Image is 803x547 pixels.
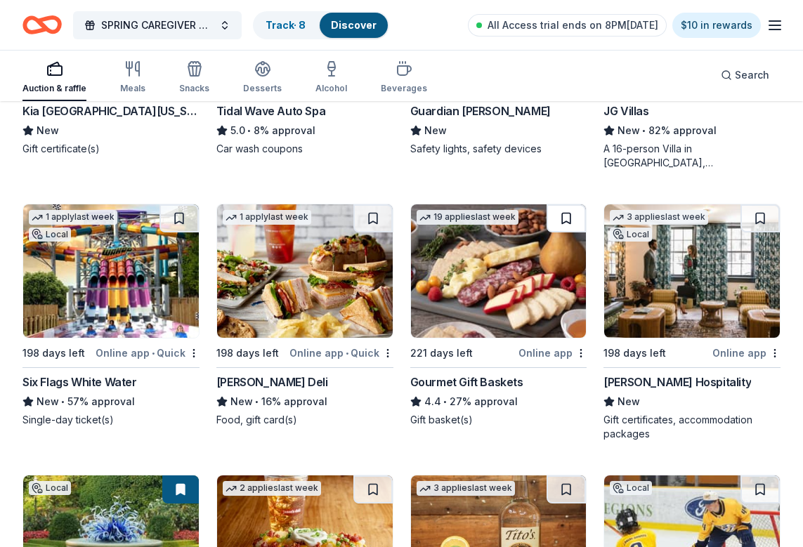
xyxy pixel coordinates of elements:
span: New [230,393,253,410]
div: Gourmet Gift Baskets [410,374,523,390]
div: [PERSON_NAME] Deli [216,374,328,390]
a: Image for Gourmet Gift Baskets19 applieslast week221 days leftOnline appGourmet Gift Baskets4.4•2... [410,204,587,427]
span: • [346,348,348,359]
div: Meals [120,83,145,94]
span: New [618,393,640,410]
span: • [255,396,259,407]
div: [PERSON_NAME] Hospitality [603,374,751,390]
span: 4.4 [424,393,441,410]
div: 57% approval [22,393,200,410]
span: • [247,125,251,136]
a: Image for McAlister's Deli1 applylast week198 days leftOnline app•Quick[PERSON_NAME] DeliNew•16% ... [216,204,393,427]
div: 1 apply last week [29,210,117,225]
button: SPRING CAREGIVER SUPPORT [73,11,242,39]
div: Tidal Wave Auto Spa [216,103,325,119]
div: Snacks [179,83,209,94]
div: Guardian [PERSON_NAME] [410,103,551,119]
span: All Access trial ends on 8PM[DATE] [488,17,658,34]
div: Online app Quick [96,344,200,362]
div: Gift basket(s) [410,413,587,427]
button: Alcohol [315,55,347,101]
div: Alcohol [315,83,347,94]
a: Image for Six Flags White Water1 applylast weekLocal198 days leftOnline app•QuickSix Flags White ... [22,204,200,427]
div: Gift certificates, accommodation packages [603,413,781,441]
a: Discover [331,19,377,31]
button: Desserts [243,55,282,101]
div: Car wash coupons [216,142,393,156]
span: New [37,122,59,139]
div: Beverages [381,83,427,94]
a: Image for Oliver Hospitality3 applieslast weekLocal198 days leftOnline app[PERSON_NAME] Hospitali... [603,204,781,441]
div: 16% approval [216,393,393,410]
a: All Access trial ends on 8PM[DATE] [468,14,667,37]
div: Single-day ticket(s) [22,413,200,427]
div: JG Villas [603,103,648,119]
div: Desserts [243,83,282,94]
button: Auction & raffle [22,55,86,101]
button: Snacks [179,55,209,101]
span: SPRING CAREGIVER SUPPORT [101,17,214,34]
span: • [152,348,155,359]
div: Online app [518,344,587,362]
span: Search [735,67,769,84]
span: New [618,122,640,139]
div: 82% approval [603,122,781,139]
span: • [443,396,447,407]
div: Local [610,481,652,495]
div: 198 days left [22,345,85,362]
a: $10 in rewards [672,13,761,38]
img: Image for Gourmet Gift Baskets [411,204,587,338]
div: Local [610,228,652,242]
a: Track· 8 [266,19,306,31]
img: Image for Six Flags White Water [23,204,199,338]
div: 198 days left [603,345,666,362]
div: 27% approval [410,393,587,410]
div: 3 applies last week [417,481,515,496]
span: New [424,122,447,139]
div: Food, gift card(s) [216,413,393,427]
div: 221 days left [410,345,473,362]
span: • [643,125,646,136]
div: 19 applies last week [417,210,518,225]
span: 5.0 [230,122,245,139]
button: Meals [120,55,145,101]
img: Image for Oliver Hospitality [604,204,780,338]
div: Online app Quick [289,344,393,362]
div: 8% approval [216,122,393,139]
span: • [61,396,65,407]
img: Image for McAlister's Deli [217,204,393,338]
div: 1 apply last week [223,210,311,225]
div: A 16-person Villa in [GEOGRAPHIC_DATA], [GEOGRAPHIC_DATA], [GEOGRAPHIC_DATA] for 7days/6nights (R... [603,142,781,170]
button: Search [710,61,781,89]
div: 3 applies last week [610,210,708,225]
button: Beverages [381,55,427,101]
div: Local [29,228,71,242]
div: Six Flags White Water [22,374,137,390]
div: Local [29,481,71,495]
div: Gift certificate(s) [22,142,200,156]
span: New [37,393,59,410]
div: Kia [GEOGRAPHIC_DATA][US_STATE] [22,103,200,119]
div: Auction & raffle [22,83,86,94]
div: 198 days left [216,345,279,362]
div: 2 applies last week [223,481,321,496]
div: Safety lights, safety devices [410,142,587,156]
div: Online app [712,344,781,362]
a: Home [22,8,62,41]
button: Track· 8Discover [253,11,389,39]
